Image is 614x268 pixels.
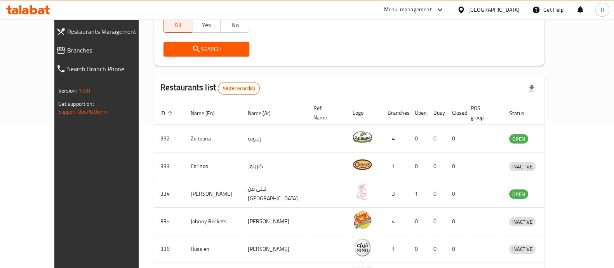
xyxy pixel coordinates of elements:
[50,41,157,60] a: Branches
[409,152,427,180] td: 0
[191,109,225,118] span: Name (En)
[184,152,242,180] td: Carinos
[446,235,464,263] td: 0
[446,152,464,180] td: 0
[446,101,464,125] th: Closed
[381,180,409,208] td: 3
[58,86,77,96] span: Version:
[384,5,432,14] div: Menu-management
[184,125,242,152] td: Zeitouna
[427,208,446,235] td: 0
[195,19,217,31] span: Yes
[58,107,108,117] a: Support.OpsPlatform
[164,17,192,33] button: All
[78,86,90,96] span: 1.0.0
[248,109,281,118] span: Name (Ar)
[50,60,157,78] a: Search Branch Phone
[509,217,536,226] span: INACTIVE
[427,235,446,263] td: 0
[160,109,175,118] span: ID
[381,101,409,125] th: Branches
[600,5,604,14] span: R
[346,101,381,125] th: Logo
[509,162,536,171] span: INACTIVE
[509,135,528,144] span: OPEN
[154,208,184,235] td: 335
[427,101,446,125] th: Busy
[192,17,221,33] button: Yes
[242,152,307,180] td: كارينوز
[154,152,184,180] td: 333
[154,180,184,208] td: 334
[154,125,184,152] td: 332
[167,19,189,31] span: All
[427,180,446,208] td: 0
[409,208,427,235] td: 0
[58,99,94,109] span: Get support on:
[509,190,528,199] span: OPEN
[427,152,446,180] td: 0
[353,210,372,229] img: Johnny Rockets
[446,125,464,152] td: 0
[509,245,536,254] div: INACTIVE
[164,42,249,56] button: Search
[184,180,242,208] td: [PERSON_NAME]
[471,103,494,122] span: POS group
[353,127,372,147] img: Zeitouna
[184,208,242,235] td: Johnny Rockets
[224,19,246,31] span: No
[381,152,409,180] td: 1
[446,180,464,208] td: 0
[242,125,307,152] td: زيتونة
[509,189,528,199] div: OPEN
[509,245,536,254] span: INACTIVE
[522,79,541,98] div: Export file
[509,109,534,118] span: Status
[468,5,520,14] div: [GEOGRAPHIC_DATA]
[67,46,151,55] span: Branches
[242,180,307,208] td: ليلى من [GEOGRAPHIC_DATA]
[170,44,243,54] span: Search
[381,208,409,235] td: 4
[242,235,307,263] td: [PERSON_NAME]
[409,125,427,152] td: 0
[427,125,446,152] td: 0
[220,17,249,33] button: No
[242,208,307,235] td: [PERSON_NAME]
[313,103,337,122] span: Ref. Name
[67,64,151,74] span: Search Branch Phone
[218,82,260,95] div: Total records count
[218,85,259,92] span: 5928 record(s)
[160,82,260,95] h2: Restaurants list
[409,101,427,125] th: Open
[353,182,372,202] img: Leila Min Lebnan
[154,235,184,263] td: 336
[381,125,409,152] td: 4
[381,235,409,263] td: 1
[50,22,157,41] a: Restaurants Management
[184,235,242,263] td: Hussien
[446,208,464,235] td: 0
[409,180,427,208] td: 1
[353,155,372,174] img: Carinos
[409,235,427,263] td: 0
[353,238,372,257] img: Hussien
[67,27,151,36] span: Restaurants Management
